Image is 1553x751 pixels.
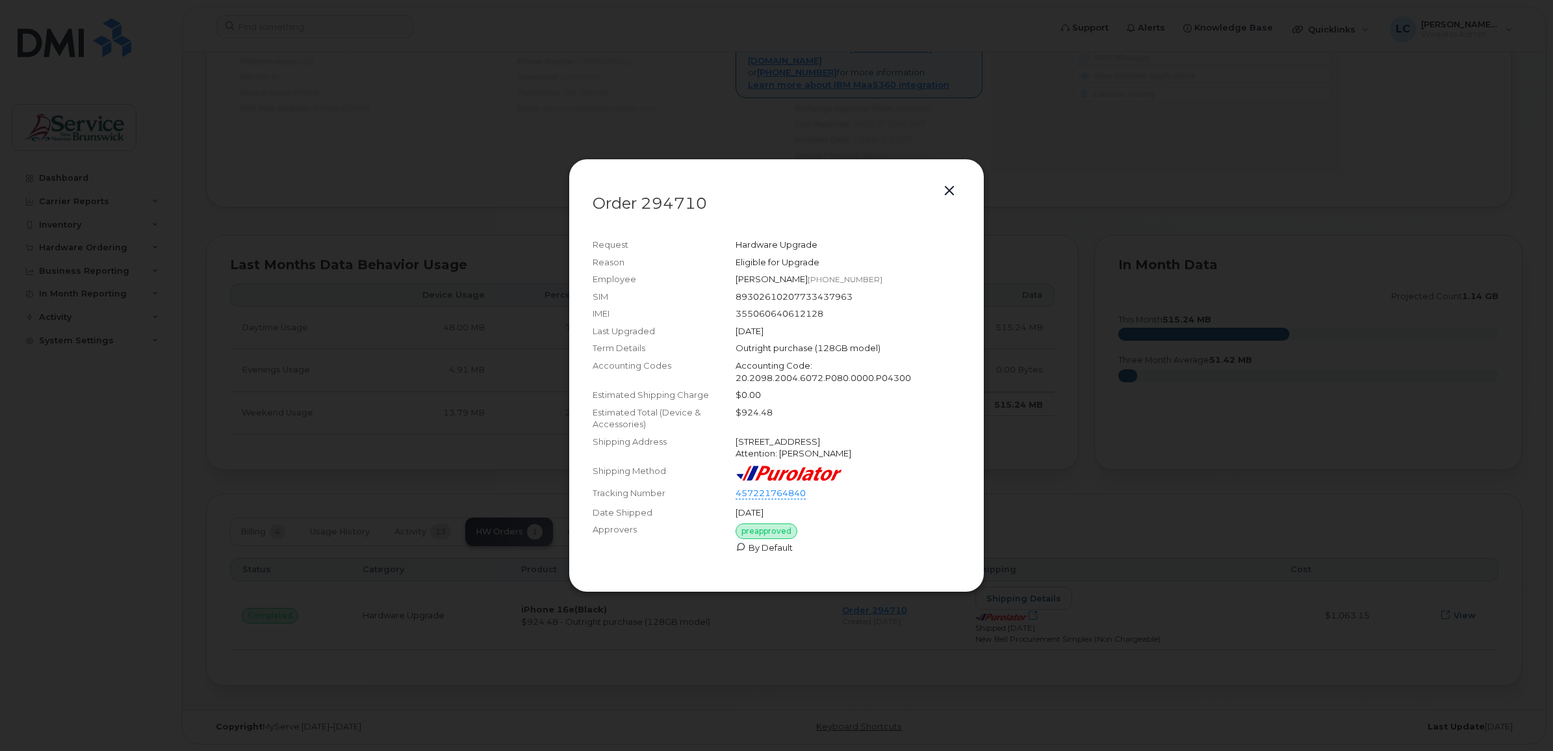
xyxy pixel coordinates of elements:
div: [PERSON_NAME] [736,273,960,285]
div: Approvers [593,523,736,554]
div: Term Details [593,342,736,354]
img: purolator-9dc0d6913a5419968391dc55414bb4d415dd17fc9089aa56d78149fa0af40473.png [736,465,842,482]
div: Accounting Codes [593,360,736,384]
a: 457221764840 [736,487,806,500]
div: Estimated Shipping Charge [593,389,736,401]
div: Shipping Address [593,436,736,460]
span: [DATE] [736,326,764,336]
div: Attention: [PERSON_NAME] [736,447,960,460]
div: Date Shipped [593,507,736,519]
div: 89302610207733437963 [736,291,960,303]
div: Tracking Number [593,487,736,501]
div: Employee [593,273,736,285]
div: Shipping Method [593,465,736,482]
div: IMEI [593,308,736,320]
div: $0.00 [736,389,960,401]
div: Accounting Code: 20.2098.2004.6072.P080.0000.P04300 [736,360,960,384]
div: Hardware Upgrade [736,239,960,251]
a: Open shipping details in new tab [806,488,816,498]
div: preapproved [736,523,797,539]
div: Eligible for Upgrade [736,256,960,269]
div: By Default [736,542,960,554]
div: Reason [593,256,736,269]
div: $924.48 [736,406,960,430]
div: Request [593,239,736,251]
div: 355060640612128 [736,308,960,320]
div: Estimated Total (Device & Accessories) [593,406,736,430]
div: Last Upgraded [593,325,736,337]
div: [DATE] [736,507,960,519]
p: Order 294710 [593,196,960,211]
div: [STREET_ADDRESS] [736,436,960,448]
span: [PHONE_NUMBER] [808,274,882,284]
div: SIM [593,291,736,303]
div: Outright purchase (128GB model) [736,342,960,354]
